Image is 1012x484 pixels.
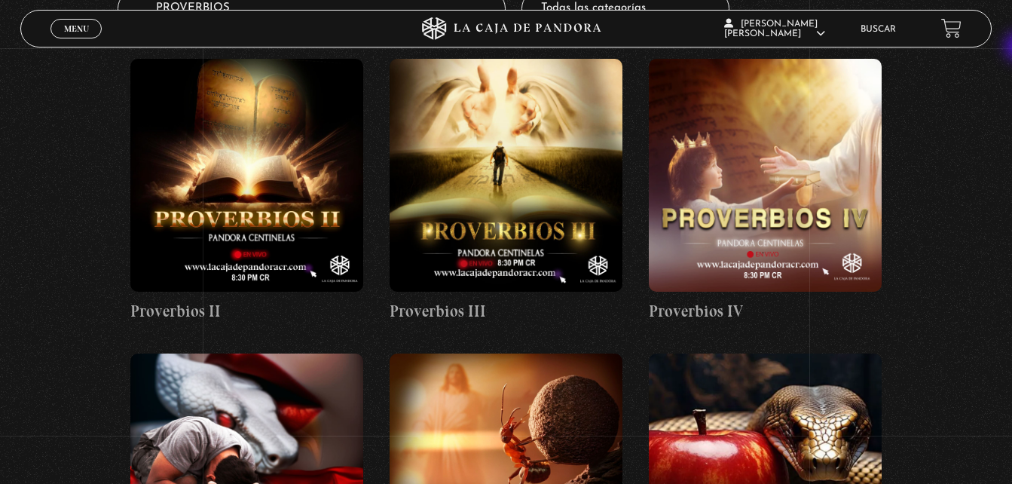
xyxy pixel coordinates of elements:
span: Cerrar [59,37,94,47]
h4: Proverbios IV [649,299,882,323]
h4: Proverbios II [130,299,363,323]
a: Proverbios II [130,59,363,323]
a: Proverbios III [390,59,622,323]
span: Menu [64,24,89,33]
h4: Proverbios III [390,299,622,323]
a: View your shopping cart [941,18,962,38]
a: Buscar [861,25,896,34]
span: [PERSON_NAME] [PERSON_NAME] [724,20,825,38]
a: Proverbios IV [649,59,882,323]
